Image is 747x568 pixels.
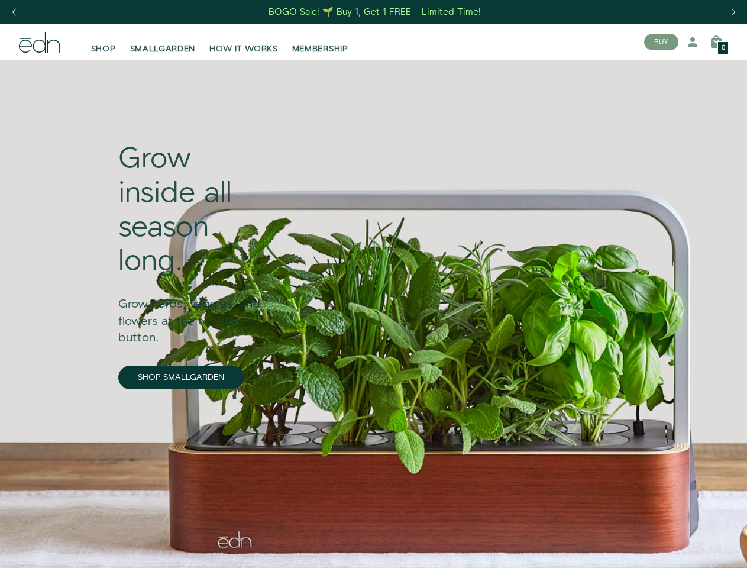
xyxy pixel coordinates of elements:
[91,43,116,55] span: SHOP
[130,43,196,55] span: SMALLGARDEN
[118,143,273,279] div: Grow inside all season long.
[285,29,355,55] a: MEMBERSHIP
[84,29,123,55] a: SHOP
[209,43,277,55] span: HOW IT WORKS
[292,43,348,55] span: MEMBERSHIP
[267,3,482,21] a: BOGO Sale! 🌱 Buy 1, Get 1 FREE – Limited Time!
[269,6,481,18] div: BOGO Sale! 🌱 Buy 1, Get 1 FREE – Limited Time!
[202,29,284,55] a: HOW IT WORKS
[644,34,678,50] button: BUY
[123,29,203,55] a: SMALLGARDEN
[118,279,273,347] div: Grow herbs, veggies, and flowers at the touch of a button.
[118,366,244,389] a: SHOP SMALLGARDEN
[722,45,725,51] span: 0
